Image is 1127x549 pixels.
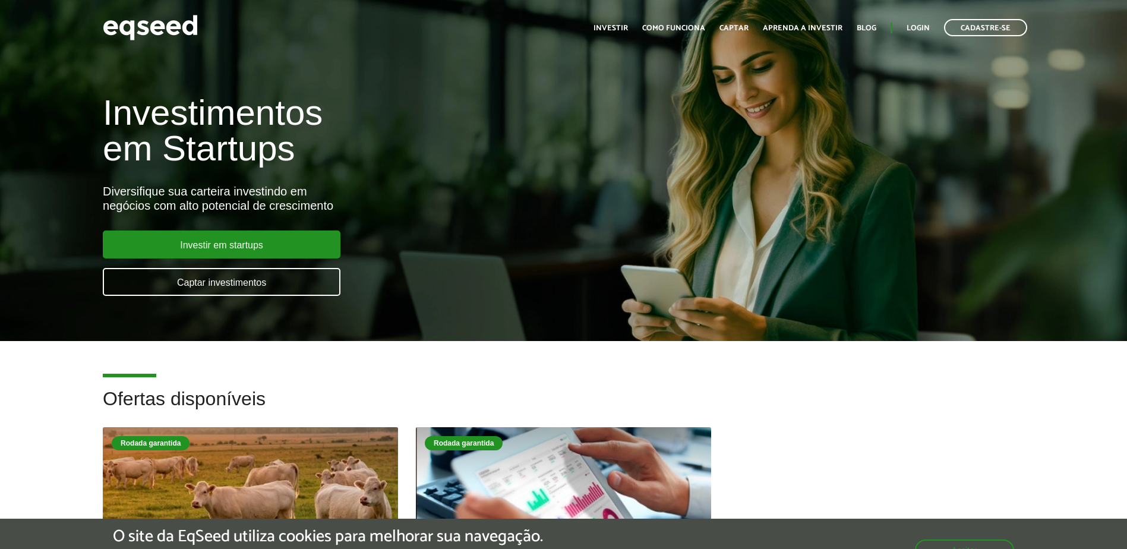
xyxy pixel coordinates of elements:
a: Aprenda a investir [763,24,842,32]
img: EqSeed [103,12,198,43]
a: Captar [719,24,749,32]
h1: Investimentos em Startups [103,95,649,166]
a: Login [907,24,930,32]
a: Captar investimentos [103,268,340,296]
a: Como funciona [642,24,705,32]
div: Diversifique sua carteira investindo em negócios com alto potencial de crescimento [103,184,649,213]
a: Blog [857,24,876,32]
h2: Ofertas disponíveis [103,389,1024,427]
div: Rodada garantida [425,436,503,450]
h5: O site da EqSeed utiliza cookies para melhorar sua navegação. [113,528,543,546]
a: Investir [594,24,628,32]
a: Investir em startups [103,231,340,258]
a: Cadastre-se [944,19,1027,36]
div: Rodada garantida [112,436,190,450]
